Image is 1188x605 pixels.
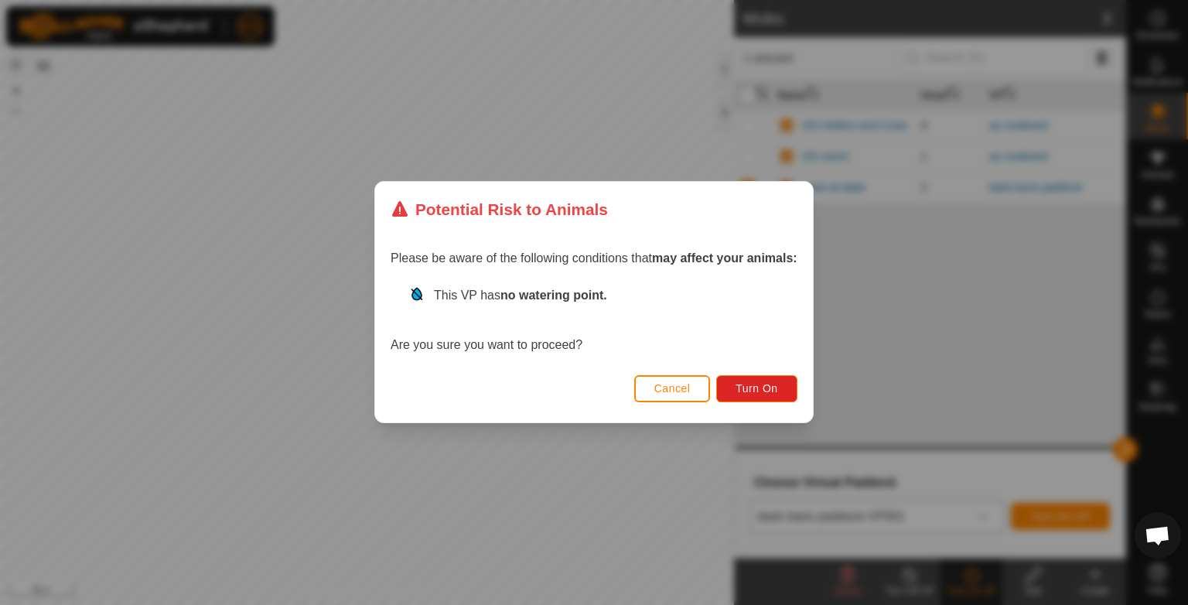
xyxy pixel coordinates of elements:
[652,252,797,265] strong: may affect your animals:
[391,197,608,221] div: Potential Risk to Animals
[717,375,797,402] button: Turn On
[1135,512,1181,559] div: Open chat
[654,383,691,395] span: Cancel
[391,287,797,355] div: Are you sure you want to proceed?
[634,375,711,402] button: Cancel
[391,252,797,265] span: Please be aware of the following conditions that
[500,289,607,302] strong: no watering point.
[434,289,607,302] span: This VP has
[736,383,778,395] span: Turn On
